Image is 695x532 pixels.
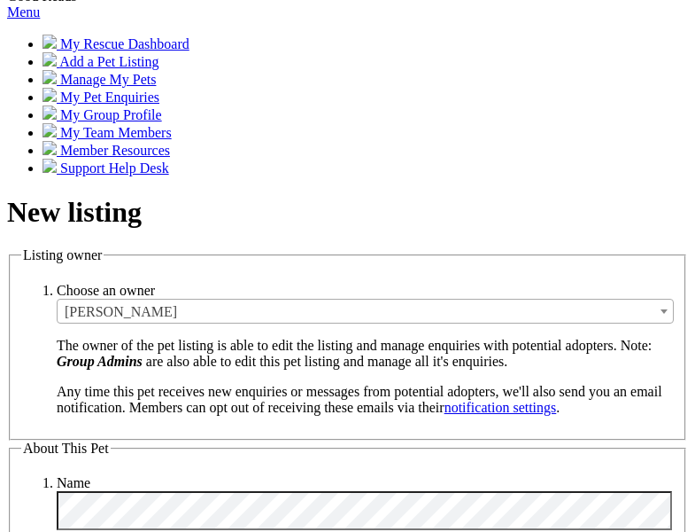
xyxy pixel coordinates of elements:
p: Any time this pet receives new enquiries or messages from potential adopters, we'll also send you... [57,384,674,416]
span: About This Pet [23,441,109,456]
span: Support Help Desk [60,160,169,176]
span: Add a Pet Listing [59,54,158,69]
span: Manage My Pets [60,72,156,87]
a: Member Resources [42,143,170,158]
img: team-members-icon-5396bd8760b3fe7c0b43da4ab00e1e3bb1a5d9ba89233759b79545d2d3fc5d0d.svg [42,123,57,137]
span: My Team Members [60,125,172,140]
a: My Rescue Dashboard [42,36,189,51]
label: Choose an owner [57,283,155,298]
span: My Pet Enquiries [60,90,159,105]
span: Venessa Orn [58,300,673,325]
a: Menu [7,4,40,20]
img: manage-my-pets-icon-02211641906a0b7f246fdf0571729dbe1e7629f14944591b6c1af311fb30b64b.svg [42,70,57,84]
img: member-resources-icon-8e73f808a243e03378d46382f2149f9095a855e16c252ad45f914b54edf8863c.svg [42,141,57,155]
img: add-pet-listing-icon-0afa8454b4691262ce3f59096e99ab1cd57d4a30225e0717b998d2c9b9846f56.svg [42,52,57,66]
span: My Rescue Dashboard [60,36,189,51]
span: Venessa Orn [57,299,674,324]
span: My Group Profile [60,107,162,122]
h1: New listing [7,196,688,229]
label: Name [57,475,90,490]
p: The owner of the pet listing is able to edit the listing and manage enquiries with potential adop... [57,338,674,370]
a: notification settings [444,400,557,415]
em: Group Admins [57,354,143,369]
a: Add a Pet Listing [42,54,159,69]
a: Support Help Desk [42,160,169,176]
img: help-desk-icon-fdf02630f3aa405de69fd3d07c3f3aa587a6932b1a1747fa1d2bba05be0121f9.svg [42,159,57,173]
a: My Team Members [42,125,172,140]
a: My Group Profile [42,107,162,122]
a: My Pet Enquiries [42,90,159,105]
img: pet-enquiries-icon-7e3ad2cf08bfb03b45e93fb7055b45f3efa6380592205ae92323e6603595dc1f.svg [42,88,57,102]
img: group-profile-icon-3fa3cf56718a62981997c0bc7e787c4b2cf8bcc04b72c1350f741eb67cf2f40e.svg [42,106,57,120]
img: dashboard-icon-eb2f2d2d3e046f16d808141f083e7271f6b2e854fb5c12c21221c1fb7104beca.svg [42,35,57,49]
span: Listing owner [23,247,102,262]
a: Manage My Pets [42,72,156,87]
span: Member Resources [60,143,170,158]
